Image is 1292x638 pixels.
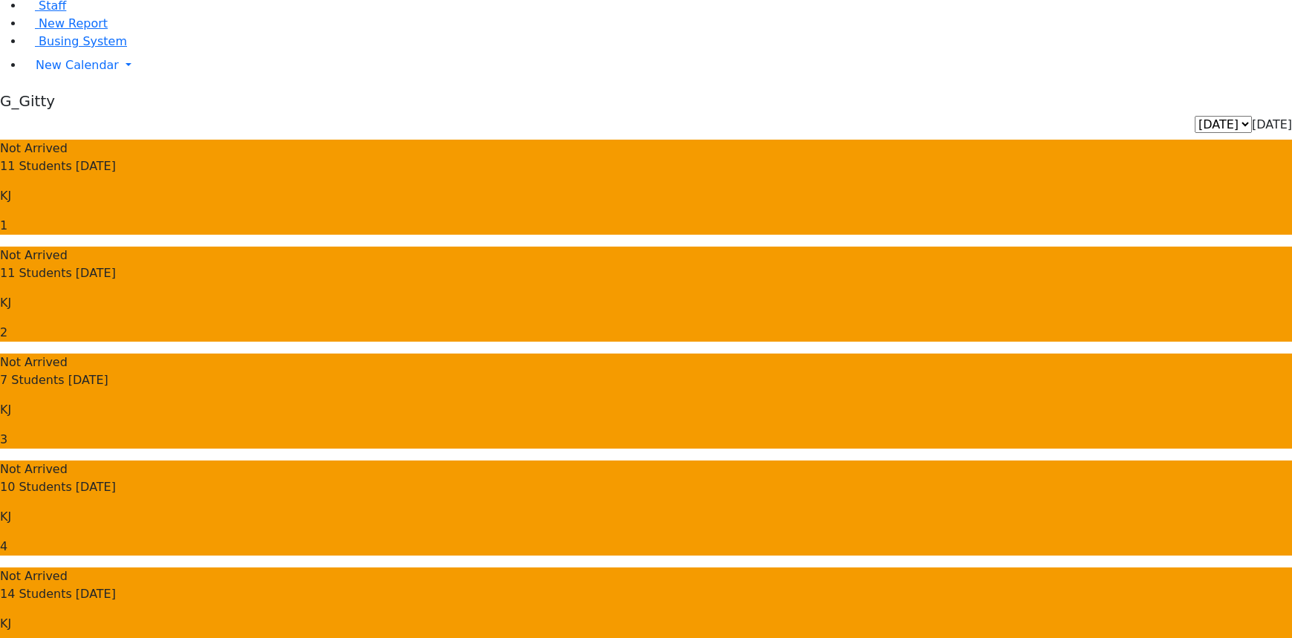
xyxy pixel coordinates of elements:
a: New Calendar [24,51,1292,80]
span: Friday [1252,117,1292,131]
span: New Calendar [36,58,119,72]
span: Busing System [39,34,127,48]
a: Busing System [24,34,127,48]
a: New Report [24,16,108,30]
span: New Report [39,16,108,30]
